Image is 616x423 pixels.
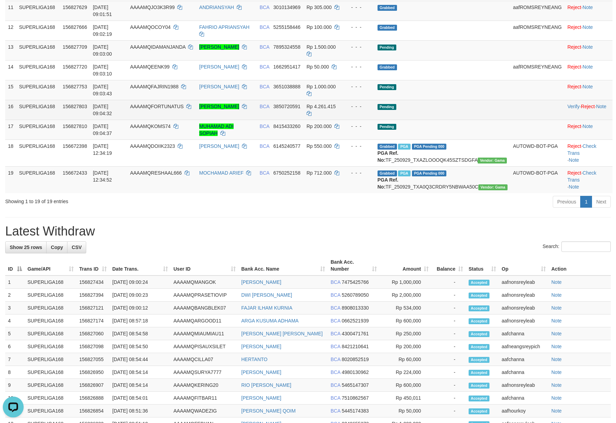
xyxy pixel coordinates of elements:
a: Reject [567,170,581,176]
span: Accepted [469,305,489,311]
span: Marked by aafsoycanthlai [398,170,410,176]
td: 10 [5,392,25,405]
a: Next [592,196,611,208]
span: Vendor URL: https://trx31.1velocity.biz [478,184,508,190]
span: Accepted [469,318,489,324]
td: SUPERLIGA168 [16,1,60,21]
a: Reject [567,84,581,89]
th: Date Trans.: activate to sort column ascending [110,256,171,276]
a: RIO [PERSON_NAME] [241,382,291,388]
span: Rp 50.000 [307,64,329,70]
span: 156672433 [63,170,87,176]
div: - - - [346,169,372,176]
td: - [431,314,466,327]
td: 17 [5,120,16,139]
td: Rp 60,000 [380,353,431,366]
td: 2 [5,289,25,302]
td: 8 [5,366,25,379]
span: Copy 5255158446 to clipboard [273,24,300,30]
span: Copy 4980130962 to clipboard [342,369,369,375]
a: Note [551,344,562,349]
span: 156672398 [63,143,87,149]
td: SUPERLIGA168 [25,379,76,392]
span: Pending [378,104,396,110]
a: Note [551,279,562,285]
th: Game/API: activate to sort column ascending [25,256,76,276]
a: [PERSON_NAME] [241,395,281,401]
td: 13 [5,40,16,60]
td: Rp 250,000 [380,327,431,340]
td: SUPERLIGA168 [25,289,76,302]
a: Reject [567,5,581,10]
td: [DATE] 08:54:50 [110,340,171,353]
span: Pending [378,124,396,130]
span: AAAAMQFAJRIN1988 [130,84,178,89]
td: aafchanna [499,327,549,340]
td: 19 [5,166,16,193]
td: SUPERLIGA168 [16,139,60,166]
td: · [565,120,613,139]
span: Show 25 rows [10,245,42,250]
td: AUTOWD-BOT-PGA [510,166,565,193]
td: 15 [5,80,16,100]
div: - - - [346,63,372,70]
span: AAAAMQKOMS74 [130,123,171,129]
span: Copy 1662951417 to clipboard [273,64,300,70]
td: 1 [5,276,25,289]
span: Copy 3651038888 to clipboard [273,84,300,89]
td: 156827121 [76,302,110,314]
td: [DATE] 08:54:44 [110,353,171,366]
td: 156826950 [76,366,110,379]
a: Reject [567,24,581,30]
b: PGA Ref. No: [378,150,398,163]
span: AAAAMQDOIIK2323 [130,143,175,149]
td: SUPERLIGA168 [25,276,76,289]
div: - - - [346,143,372,150]
a: Reject [581,104,595,109]
span: BCA [260,84,269,89]
a: HERTANTO [241,357,267,362]
td: aafnonsreyleab [499,289,549,302]
td: 6 [5,340,25,353]
td: - [431,392,466,405]
a: Note [583,123,593,129]
a: Verify [567,104,579,109]
div: Showing 1 to 19 of 19 entries [5,195,251,205]
span: Rp 1.000.000 [307,84,336,89]
input: Search: [561,241,611,252]
td: aafROMSREYNEANG [510,21,565,40]
span: Marked by aafsoycanthlai [398,144,410,150]
span: AAAAMQFORTUNATUS [130,104,184,109]
span: BCA [331,318,340,324]
span: Rp 712.000 [307,170,332,176]
td: SUPERLIGA168 [16,21,60,40]
span: Grabbed [378,5,397,11]
td: 5 [5,327,25,340]
td: Rp 200,000 [380,340,431,353]
a: [PERSON_NAME] [PERSON_NAME] [241,331,323,336]
span: Grabbed [378,144,397,150]
a: Note [551,305,562,311]
div: - - - [346,43,372,50]
a: Note [551,318,562,324]
span: AAAAMQIDAMANJANDA [130,44,185,50]
span: Accepted [469,331,489,337]
a: [PERSON_NAME] [199,64,239,70]
span: Rp 305.000 [307,5,332,10]
span: BCA [331,357,340,362]
td: Rp 2,000,000 [380,289,431,302]
a: [PERSON_NAME] [199,44,239,50]
td: SUPERLIGA168 [16,100,60,120]
span: AAAAMQOCOY04 [130,24,171,30]
a: [PERSON_NAME] [241,369,281,375]
td: 7 [5,353,25,366]
span: Grabbed [378,25,397,31]
td: [DATE] 08:54:01 [110,392,171,405]
a: [PERSON_NAME] QOIM [241,408,295,414]
td: SUPERLIGA168 [25,353,76,366]
span: BCA [260,123,269,129]
span: AAAAMQEENK99 [130,64,170,70]
span: BCA [260,104,269,109]
a: Check Trans [567,143,596,156]
span: Accepted [469,344,489,350]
